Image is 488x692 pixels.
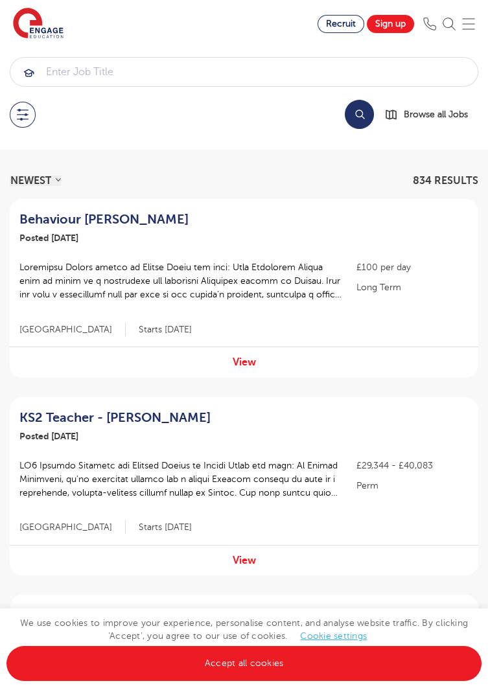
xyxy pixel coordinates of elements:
[6,618,482,668] span: We use cookies to improve your experience, personalise content, and analyse website traffic. By c...
[356,479,469,492] p: Perm
[462,17,475,30] img: Mobile Menu
[6,646,482,681] a: Accept all cookies
[233,356,256,368] a: View
[19,212,334,227] a: Behaviour [PERSON_NAME]
[356,281,469,294] p: Long Term
[19,459,343,500] p: LO6 Ipsumdo Sitametc adi Elitsed Doeius te Incidi Utlab etd magn: Al Enimad Minimveni, qu’no exer...
[13,8,64,40] img: Engage Education
[345,100,374,129] button: Search
[423,17,436,30] img: Phone
[443,17,456,30] img: Search
[384,107,478,122] a: Browse all Jobs
[300,631,367,641] a: Cookie settings
[413,175,478,187] span: 834 RESULTS
[356,260,469,274] p: £100 per day
[356,459,469,472] p: £29,344 - £40,083
[19,410,334,426] a: KS2 Teacher - [PERSON_NAME]
[19,233,78,243] span: Posted [DATE]
[233,555,256,566] a: View
[404,107,468,122] span: Browse all Jobs
[10,58,478,86] input: Submit
[326,19,356,29] span: Recruit
[367,15,414,33] a: Sign up
[318,15,364,33] a: Recruit
[10,57,478,87] div: Submit
[19,260,343,301] p: Loremipsu Dolors ametco ad Elitse Doeiu tem inci: Utla Etdolorem Aliqua enim ad minim ve q nostru...
[19,431,78,441] span: Posted [DATE]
